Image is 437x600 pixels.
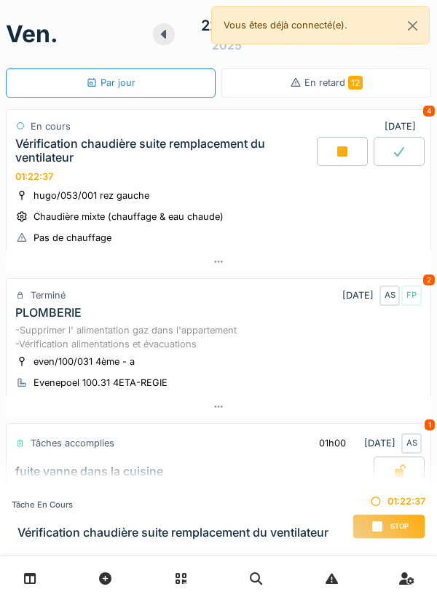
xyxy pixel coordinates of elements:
div: FP [401,285,422,306]
span: En retard [304,77,363,88]
span: Stop [390,521,409,532]
button: Close [396,7,429,45]
div: [DATE] [342,285,422,306]
div: -Supprimer l' alimentation gaz dans l'appartement -Vérification alimentations et évacuations [15,323,422,351]
div: Pas de chauffage [34,231,111,245]
div: AS [379,285,400,306]
div: Par jour [86,76,135,90]
div: 01:22:37 [353,494,425,508]
h3: Vérification chaudière suite remplacement du ventilateur [17,526,328,540]
div: Vous êtes déjà connecté(e). [211,6,430,44]
div: 4 [423,106,435,117]
div: fuite vanne dans la cuisine [15,465,163,478]
div: 01h00 [319,436,346,450]
div: [DATE] [307,430,422,457]
div: PLOMBERIE [15,306,82,320]
div: Chaudière mixte (chauffage & eau chaude) [34,210,224,224]
div: Evenepoel 100.31 4ETA-REGIE [34,376,168,390]
div: Tâches accomplies [31,436,114,450]
div: 2 [423,275,435,285]
div: even/100/031 4ème - a [34,355,135,368]
div: 22 août [201,15,253,36]
div: Tâche en cours [12,499,328,511]
div: En cours [31,119,71,133]
span: 12 [348,76,363,90]
div: 01:22:37 [15,171,53,182]
div: Terminé [31,288,66,302]
div: AS [401,433,422,454]
div: 2025 [212,36,242,54]
div: Vérification chaudière suite remplacement du ventilateur [15,137,314,165]
div: [DATE] [385,119,422,133]
h1: ven. [6,20,58,48]
div: hugo/053/001 rez gauche [34,189,149,202]
div: 1 [425,419,435,430]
